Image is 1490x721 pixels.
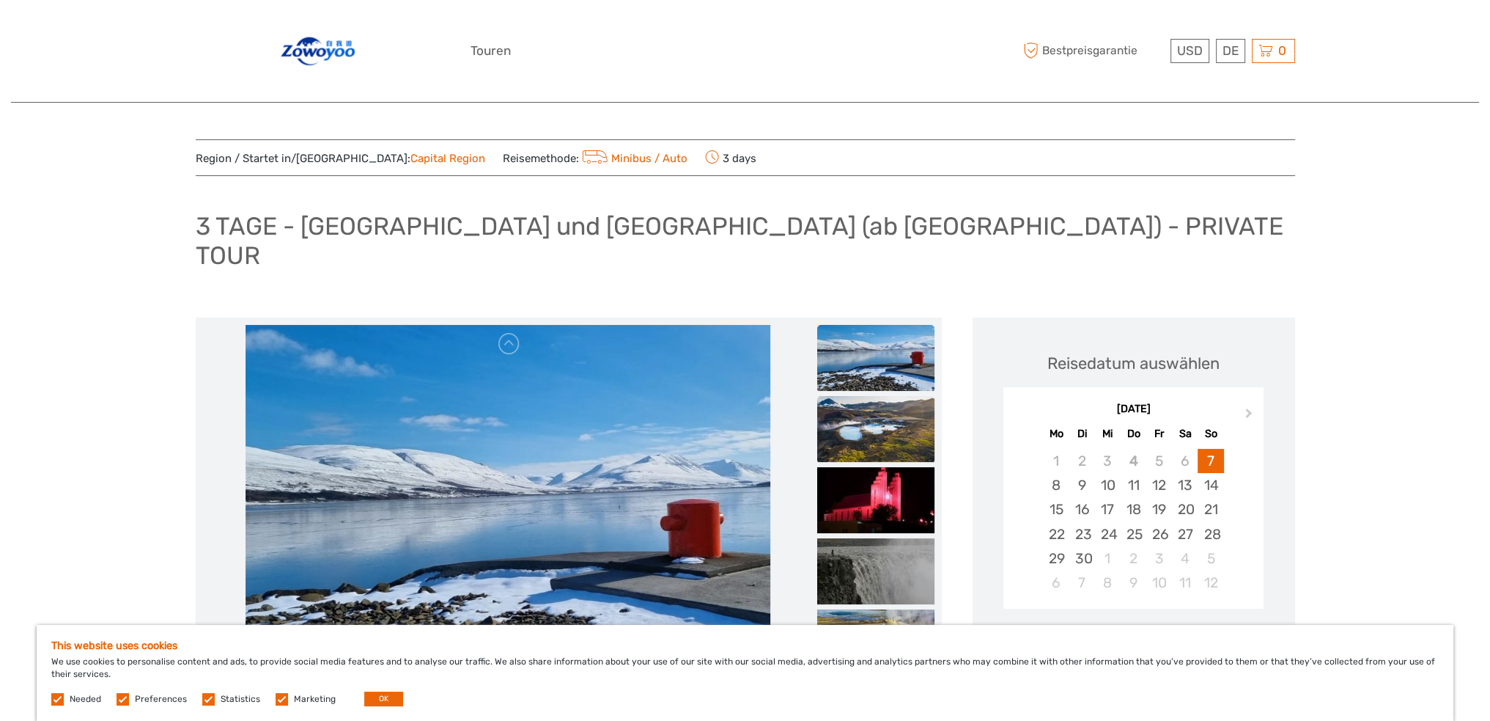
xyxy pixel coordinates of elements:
div: Choose Montag, 22. September 2025 [1043,522,1069,546]
div: Choose Freitag, 19. September 2025 [1146,497,1172,521]
div: Choose Dienstag, 30. September 2025 [1069,546,1095,571]
div: Choose Montag, 6. Oktober 2025 [1043,571,1069,595]
div: Choose Freitag, 3. Oktober 2025 [1146,546,1172,571]
a: Touren [471,40,511,62]
div: [DATE] [1003,402,1264,417]
div: Mi [1095,424,1121,444]
div: Choose Sonntag, 5. Oktober 2025 [1198,546,1223,571]
img: 3056-4c8d09a6-02d2-4b66-946c-354090e1bb8a_logo_big.png [278,11,358,91]
div: Choose Donnerstag, 11. September 2025 [1121,473,1146,497]
div: Choose Freitag, 10. Oktober 2025 [1146,571,1172,595]
div: Not available Montag, 1. September 2025 [1043,449,1069,473]
div: Reisedatum auswählen [1047,352,1220,375]
div: Choose Mittwoch, 24. September 2025 [1095,522,1121,546]
button: OK [364,692,403,706]
div: Not available Donnerstag, 4. September 2025 [1121,449,1146,473]
span: USD [1177,43,1203,58]
div: Sa [1172,424,1198,444]
a: Capital Region [410,152,485,165]
div: Not available Freitag, 5. September 2025 [1146,449,1172,473]
div: Choose Sonntag, 21. September 2025 [1198,497,1223,521]
div: Not available Mittwoch, 3. September 2025 [1095,449,1121,473]
label: Marketing [294,693,336,706]
div: Choose Freitag, 26. September 2025 [1146,522,1172,546]
span: Bestpreisgarantie [1020,39,1167,63]
img: 0ee8a94a0b4049afabb3546c139191e7_slider_thumbnail.jpeg [817,396,934,462]
div: Choose Sonntag, 12. Oktober 2025 [1198,571,1223,595]
div: Choose Sonntag, 28. September 2025 [1198,522,1223,546]
div: Choose Mittwoch, 17. September 2025 [1095,497,1121,521]
div: Choose Donnerstag, 2. Oktober 2025 [1121,546,1146,571]
div: Choose Dienstag, 7. Oktober 2025 [1069,571,1095,595]
div: Choose Mittwoch, 8. Oktober 2025 [1095,571,1121,595]
label: Preferences [135,693,187,706]
div: Choose Mittwoch, 10. September 2025 [1095,473,1121,497]
button: Open LiveChat chat widget [169,23,186,40]
a: Minibus / Auto [579,152,688,165]
span: 3 days [705,147,756,168]
div: Choose Montag, 29. September 2025 [1043,546,1069,571]
span: Reisemethode: [503,147,688,168]
div: Fr [1146,424,1172,444]
div: Choose Donnerstag, 25. September 2025 [1121,522,1146,546]
div: Choose Donnerstag, 18. September 2025 [1121,497,1146,521]
h1: 3 TAGE - [GEOGRAPHIC_DATA] und [GEOGRAPHIC_DATA] (ab [GEOGRAPHIC_DATA]) - PRIVATE TOUR [196,211,1295,271]
div: Choose Donnerstag, 9. Oktober 2025 [1121,571,1146,595]
div: Choose Sonntag, 14. September 2025 [1198,473,1223,497]
div: Choose Montag, 8. September 2025 [1043,473,1069,497]
h5: This website uses cookies [51,640,1439,652]
div: Mo [1043,424,1069,444]
div: Choose Samstag, 11. Oktober 2025 [1172,571,1198,595]
div: month 2025-09 [1008,449,1258,595]
div: Do [1121,424,1146,444]
img: 60884adf701d4a35bf875ee5e39c83a4_slider_thumbnail.jpeg [817,325,934,391]
div: Choose Samstag, 13. September 2025 [1172,473,1198,497]
button: Next Month [1239,406,1262,429]
div: Choose Dienstag, 23. September 2025 [1069,522,1095,546]
div: Choose Samstag, 4. Oktober 2025 [1172,546,1198,571]
div: Choose Dienstag, 9. September 2025 [1069,473,1095,497]
div: Choose Sonntag, 7. September 2025 [1198,449,1223,473]
img: f9d9c3ff97bf4a999ce0c228a8378498_slider_thumbnail.jpeg [817,467,934,533]
div: Not available Samstag, 6. September 2025 [1172,449,1198,473]
span: 0 [1276,43,1288,58]
div: Choose Samstag, 27. September 2025 [1172,522,1198,546]
img: 419db4a5555a4563a3a54bbbea2cdeb6_slider_thumbnail.jpeg [817,538,934,604]
span: Region / Startet in/[GEOGRAPHIC_DATA]: [196,151,485,166]
div: Choose Freitag, 12. September 2025 [1146,473,1172,497]
div: Not available Dienstag, 2. September 2025 [1069,449,1095,473]
div: Di [1069,424,1095,444]
img: 60884adf701d4a35bf875ee5e39c83a4_main_slider.jpeg [246,325,770,677]
div: Choose Montag, 15. September 2025 [1043,497,1069,521]
div: So [1198,424,1223,444]
label: Statistics [221,693,260,706]
div: We use cookies to personalise content and ads, to provide social media features and to analyse ou... [37,625,1453,721]
img: 9d27714ea92b47f28a0b084fc1fb2011_slider_thumbnail.jpeg [817,610,934,676]
div: Choose Samstag, 20. September 2025 [1172,497,1198,521]
div: DE [1216,39,1245,63]
p: We're away right now. Please check back later! [21,26,166,37]
div: Choose Dienstag, 16. September 2025 [1069,497,1095,521]
label: Needed [70,693,101,706]
div: Choose Mittwoch, 1. Oktober 2025 [1095,546,1121,571]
